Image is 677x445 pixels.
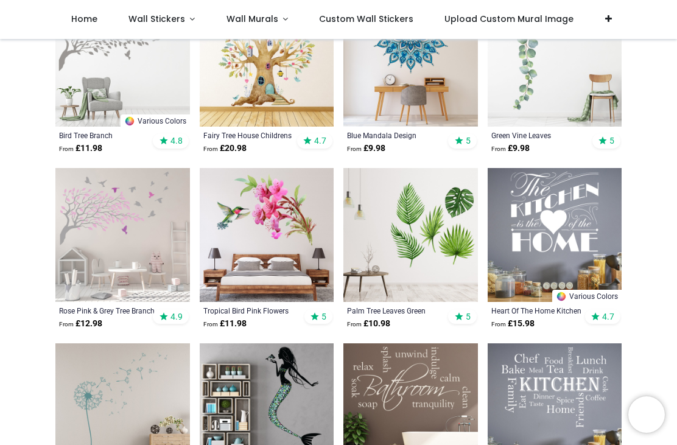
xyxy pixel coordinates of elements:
[491,145,506,152] span: From
[59,306,161,315] a: Rose Pink & Grey Tree Branch
[59,130,161,140] a: Bird Tree Branch
[602,311,614,322] span: 4.7
[321,311,326,322] span: 5
[203,321,218,328] span: From
[59,318,102,330] strong: £ 12.98
[347,142,385,155] strong: £ 9.98
[170,135,183,146] span: 4.8
[203,306,305,315] a: Tropical Bird Pink Flowers
[491,130,593,140] a: Green Vine Leaves Watercolour
[314,135,326,146] span: 4.7
[444,13,574,25] span: Upload Custom Mural Image
[200,168,334,303] img: Tropical Bird Pink Flowers Wall Sticker
[226,13,278,25] span: Wall Murals
[59,321,74,328] span: From
[319,13,413,25] span: Custom Wall Stickers
[55,168,190,303] img: Rose Pink & Grey Tree Branch Wall Sticker
[59,142,102,155] strong: £ 11.98
[203,130,305,140] a: Fairy Tree House Childrens
[128,13,185,25] span: Wall Stickers
[466,311,471,322] span: 5
[203,145,218,152] span: From
[491,321,506,328] span: From
[628,396,665,433] iframe: Brevo live chat
[203,318,247,330] strong: £ 11.98
[203,142,247,155] strong: £ 20.98
[170,311,183,322] span: 4.9
[124,116,135,127] img: Color Wheel
[59,145,74,152] span: From
[347,318,390,330] strong: £ 10.98
[121,114,190,127] a: Various Colors
[609,135,614,146] span: 5
[491,318,535,330] strong: £ 15.98
[556,291,567,302] img: Color Wheel
[491,306,593,315] a: Heart Of The Home Kitchen Quote
[466,135,471,146] span: 5
[347,321,362,328] span: From
[552,290,622,302] a: Various Colors
[347,145,362,152] span: From
[343,168,478,303] img: Palm Tree Leaves Green Plants Wall Sticker Set
[488,168,622,303] img: Heart Of The Home Kitchen Quote Wall Sticker
[491,142,530,155] strong: £ 9.98
[347,130,449,140] a: Blue Mandala Design
[347,306,449,315] a: Palm Tree Leaves Green Plants Set
[71,13,97,25] span: Home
